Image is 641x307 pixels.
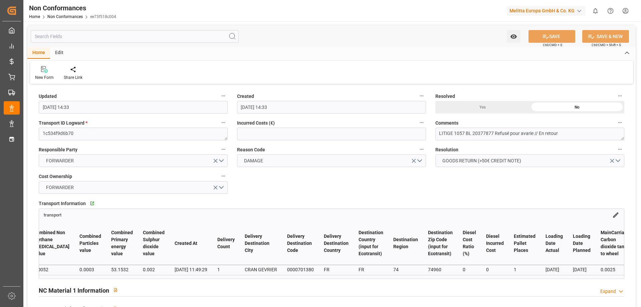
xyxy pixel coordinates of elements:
input: DD-MM-YYYY HH:MM [237,101,426,114]
div: [DATE] 11:49:29 [175,266,207,274]
textarea: 1c534f9d6b70 [39,128,228,140]
span: Transport Information [39,200,86,207]
button: open menu [39,154,228,167]
button: Created [417,92,426,100]
div: Yes [435,101,530,114]
button: Resolved [616,92,624,100]
div: 0.0052 [34,266,69,274]
th: Loading Date Planned [568,222,596,265]
button: SAVE & NEW [582,30,629,43]
span: Ctrl/CMD + Shift + S [592,42,621,47]
div: 74 [393,266,418,274]
button: Updated [219,92,228,100]
div: 0000701380 [287,266,314,274]
th: Delivery Destination City [240,222,282,265]
th: Diesel Incurred Cost [481,222,509,265]
div: 0.002 [143,266,165,274]
span: Ctrl/CMD + S [543,42,562,47]
span: Comments [435,120,458,127]
div: FR [324,266,349,274]
span: Updated [39,93,57,100]
button: Transport ID Logward * [219,118,228,127]
input: DD-MM-YYYY HH:MM [39,101,228,114]
div: 0.0025 [601,266,630,274]
div: 1 [514,266,536,274]
span: Reason Code [237,146,265,153]
th: Created At [170,222,212,265]
th: Loading Date Actual [541,222,568,265]
span: Resolved [435,93,455,100]
th: Destination Country (input for Ecotransit) [354,222,388,265]
a: Home [29,14,40,19]
button: Comments [616,118,624,127]
div: Melitta Europa GmbH & Co. KG [507,6,585,16]
button: Responsible Party [219,145,228,154]
a: Non Conformances [47,14,83,19]
th: Combined Sulphur dioxide value [138,222,170,265]
span: Incurred Costs (€) [237,120,275,127]
button: Incurred Costs (€) [417,118,426,127]
div: Expand [600,288,616,295]
button: Cost Ownership [219,172,228,180]
th: Diesel Cost Ratio (%) [458,222,481,265]
div: 1 [217,266,235,274]
th: MainCarriage Carbon dioxide tank to wheel [596,222,635,265]
button: show 0 new notifications [588,3,603,18]
th: Delivery Count [212,222,240,265]
div: CRAN GEVRIER [245,266,277,274]
div: No [530,101,624,114]
button: open menu [435,154,624,167]
span: FORWARDER [43,157,77,164]
div: 0 [486,266,504,274]
th: Combined Non methane [MEDICAL_DATA] value [29,222,74,265]
span: FORWARDER [43,184,77,191]
button: Melitta Europa GmbH & Co. KG [507,4,588,17]
button: open menu [507,30,520,43]
a: transport [44,212,61,217]
button: open menu [39,181,228,194]
div: New Form [35,74,54,81]
h2: NC Material 1 Information [39,286,109,295]
textarea: LITIGE 1057 BL 20377877 Refusé pour avarie // En retour [435,128,624,140]
span: Created [237,93,254,100]
th: Destination Region [388,222,423,265]
div: Non Conformances [29,3,116,13]
button: open menu [237,154,426,167]
div: Home [27,47,50,59]
div: Share Link [64,74,82,81]
div: [DATE] [573,266,591,274]
span: Cost Ownership [39,173,72,180]
th: Delivery Destination Country [319,222,354,265]
th: Combined Particles value [74,222,106,265]
div: 0 [463,266,476,274]
th: Estimated Pallet Places [509,222,541,265]
span: Resolution [435,146,458,153]
th: Delivery Destination Code [282,222,319,265]
div: Edit [50,47,68,59]
button: Resolution [616,145,624,154]
span: Responsible Party [39,146,77,153]
div: FR [359,266,383,274]
button: Help Center [603,3,618,18]
span: Transport ID Logward [39,120,87,127]
th: Destination Zip Code (input for Ecotransit) [423,222,458,265]
div: 74960 [428,266,453,274]
div: 0.0003 [79,266,101,274]
button: Reason Code [417,145,426,154]
button: View description [109,284,122,296]
div: 53.1532 [111,266,133,274]
div: [DATE] [546,266,563,274]
span: DAMAGE [241,157,266,164]
button: SAVE [528,30,575,43]
input: Search Fields [31,30,239,43]
th: Combined Primary energy value [106,222,138,265]
span: GOODS RETURN (>50€ CREDIT NOTE) [439,157,524,164]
